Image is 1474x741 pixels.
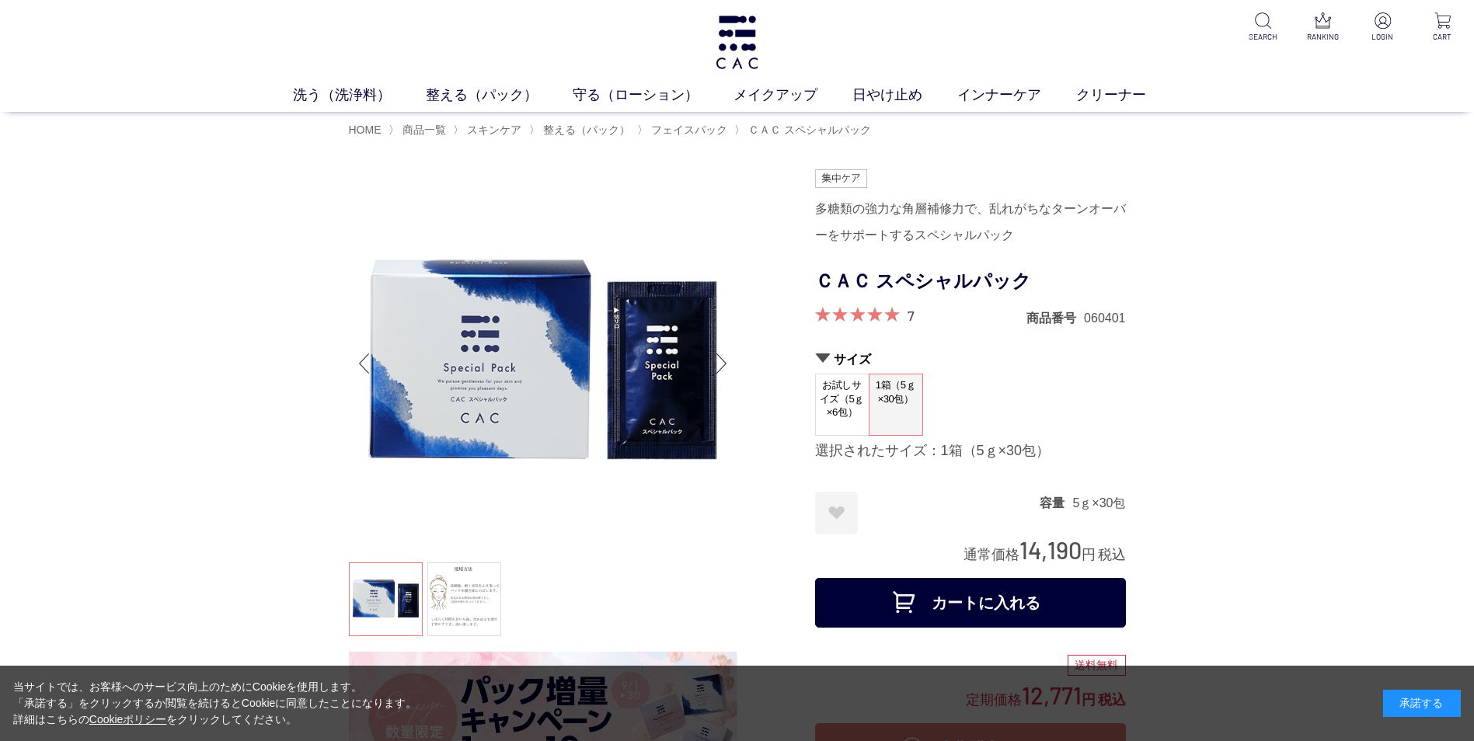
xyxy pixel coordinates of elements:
a: インナーケア [957,85,1076,106]
p: LOGIN [1364,31,1402,43]
a: CART [1423,12,1462,43]
span: 通常価格 [964,547,1019,562]
img: 集中ケア [815,169,868,188]
span: お試しサイズ（5ｇ×6包） [816,374,869,423]
p: SEARCH [1244,31,1282,43]
a: メイクアップ [734,85,852,106]
li: 〉 [389,123,450,137]
dd: 060401 [1084,310,1125,326]
li: 〉 [529,123,634,137]
a: Cookieポリシー [89,713,167,725]
div: 当サイトでは、お客様へのサービス向上のためにCookieを使用します。 「承諾する」をクリックするか閲覧を続けるとCookieに同意したことになります。 詳細はこちらの をクリックしてください。 [13,679,417,728]
div: Previous slide [349,332,380,395]
span: 商品一覧 [402,124,446,136]
a: 整える（パック） [540,124,630,136]
div: 送料無料 [1068,655,1126,677]
h1: ＣＡＣ スペシャルパック [815,264,1126,299]
span: 1箱（5ｇ×30包） [869,374,922,419]
button: カートに入れる [815,578,1126,628]
a: LOGIN [1364,12,1402,43]
dt: 商品番号 [1026,310,1084,326]
a: クリーナー [1076,85,1181,106]
div: 多糖類の強力な角層補修力で、乱れがちなターンオーバーをサポートするスペシャルパック [815,196,1126,249]
li: 〉 [637,123,731,137]
span: 整える（パック） [543,124,630,136]
a: フェイスパック [648,124,727,136]
a: 洗う（洗浄料） [293,85,426,106]
a: スキンケア [464,124,521,136]
span: 14,190 [1019,535,1082,564]
a: SEARCH [1244,12,1282,43]
img: ＣＡＣ スペシャルパック 1箱（5ｇ×30包） [349,169,737,558]
p: CART [1423,31,1462,43]
li: 〉 [734,123,875,137]
span: 税込 [1098,547,1126,562]
li: 〉 [453,123,525,137]
a: 整える（パック） [426,85,573,106]
dd: 5ｇ×30包 [1072,495,1125,511]
p: RANKING [1304,31,1342,43]
span: スキンケア [467,124,521,136]
a: 日やけ止め [852,85,957,106]
div: 承諾する [1383,690,1461,717]
dt: 容量 [1040,495,1072,511]
span: フェイスパック [651,124,727,136]
span: ＣＡＣ スペシャルパック [748,124,871,136]
a: HOME [349,124,382,136]
div: 選択されたサイズ：1箱（5ｇ×30包） [815,442,1126,461]
a: お気に入りに登録する [815,492,858,534]
div: Next slide [706,332,737,395]
a: ＣＡＣ スペシャルパック [745,124,871,136]
a: RANKING [1304,12,1342,43]
img: logo [713,16,761,69]
a: 守る（ローション） [573,85,734,106]
a: 商品一覧 [399,124,446,136]
span: 円 [1082,547,1096,562]
h2: サイズ [815,351,1126,367]
a: 7 [908,307,915,324]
